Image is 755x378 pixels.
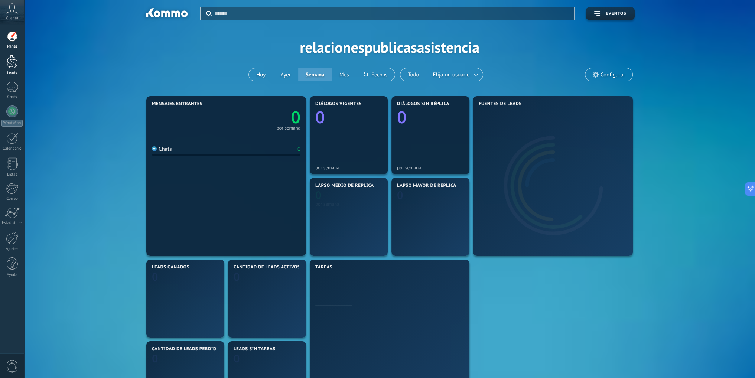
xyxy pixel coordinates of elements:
span: Tareas [315,265,332,270]
text: 0 [234,270,240,284]
span: Diálogos vigentes [315,101,362,107]
div: por semana [397,165,464,170]
span: Lapso medio de réplica [315,183,374,188]
text: 0 [397,106,407,128]
span: Cuenta [6,16,18,21]
div: WhatsApp [1,120,23,127]
div: por semana [315,201,382,207]
span: Cantidad de leads perdidos [152,346,222,352]
span: Eventos [606,11,626,16]
div: Calendario [1,146,23,151]
a: 0 [226,106,300,128]
div: Chats [152,146,172,153]
button: Semana [298,68,332,81]
button: Fechas [356,68,394,81]
span: Fuentes de leads [479,101,522,107]
text: 0 [234,351,240,366]
text: 0 [152,351,158,366]
button: Hoy [249,68,273,81]
div: Ayuda [1,273,23,277]
button: Elija un usuario [427,68,483,81]
span: Leads sin tareas [234,346,275,352]
span: Cantidad de leads activos [234,265,300,270]
div: Correo [1,196,23,201]
text: 0 [315,106,325,128]
text: 0 [291,106,300,128]
button: Ayer [273,68,298,81]
span: Lapso mayor de réplica [397,183,456,188]
span: Leads ganados [152,265,189,270]
div: Ajustes [1,247,23,251]
button: Eventos [586,7,635,20]
div: Chats [1,95,23,100]
div: Leads [1,71,23,76]
span: Elija un usuario [432,70,471,80]
span: Mensajes entrantes [152,101,202,107]
div: 0 [297,146,300,153]
img: Chats [152,146,157,151]
div: Panel [1,44,23,49]
span: Diálogos sin réplica [397,101,449,107]
text: 0 [397,188,403,202]
div: por semana [315,165,382,170]
button: Mes [332,68,357,81]
div: Listas [1,172,23,177]
text: 0 [152,270,158,284]
div: Estadísticas [1,221,23,225]
text: 0 [315,188,322,202]
span: Configurar [601,72,625,78]
button: Todo [400,68,427,81]
div: por semana [276,126,300,130]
